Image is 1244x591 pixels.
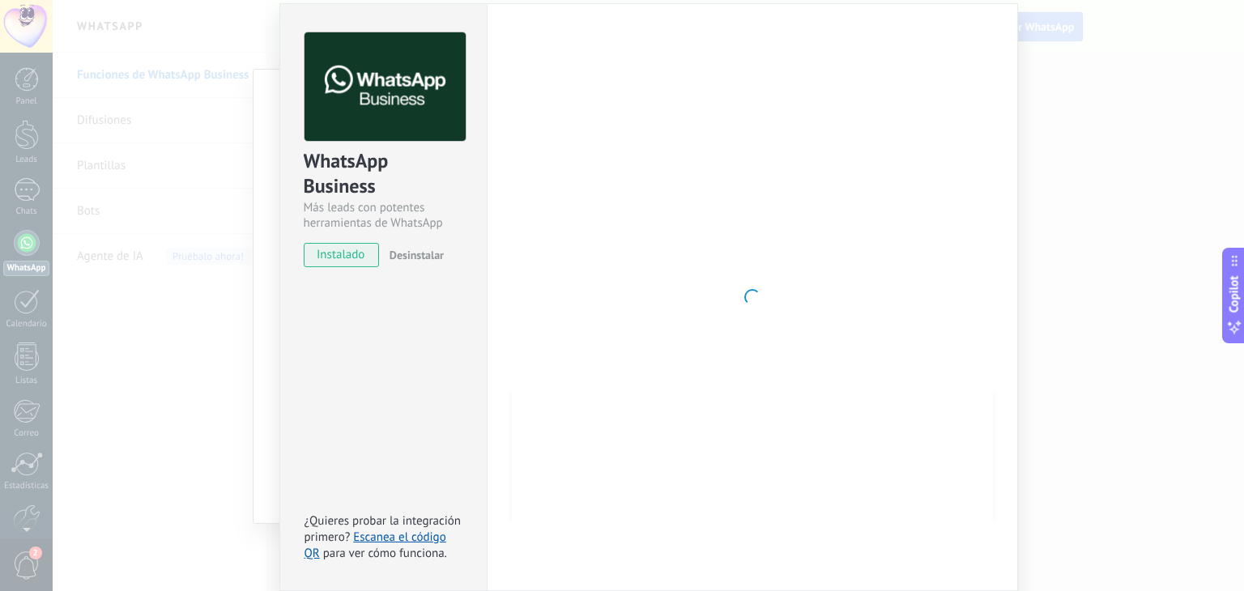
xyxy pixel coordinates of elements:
span: instalado [305,243,378,267]
img: logo_main.png [305,32,466,142]
button: Desinstalar [383,243,444,267]
span: Copilot [1226,276,1242,313]
div: Más leads con potentes herramientas de WhatsApp [304,200,463,231]
div: WhatsApp Business [304,148,463,200]
span: Desinstalar [390,248,444,262]
span: ¿Quieres probar la integración primero? [305,513,462,545]
span: para ver cómo funciona. [323,546,447,561]
a: Escanea el código QR [305,529,446,561]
